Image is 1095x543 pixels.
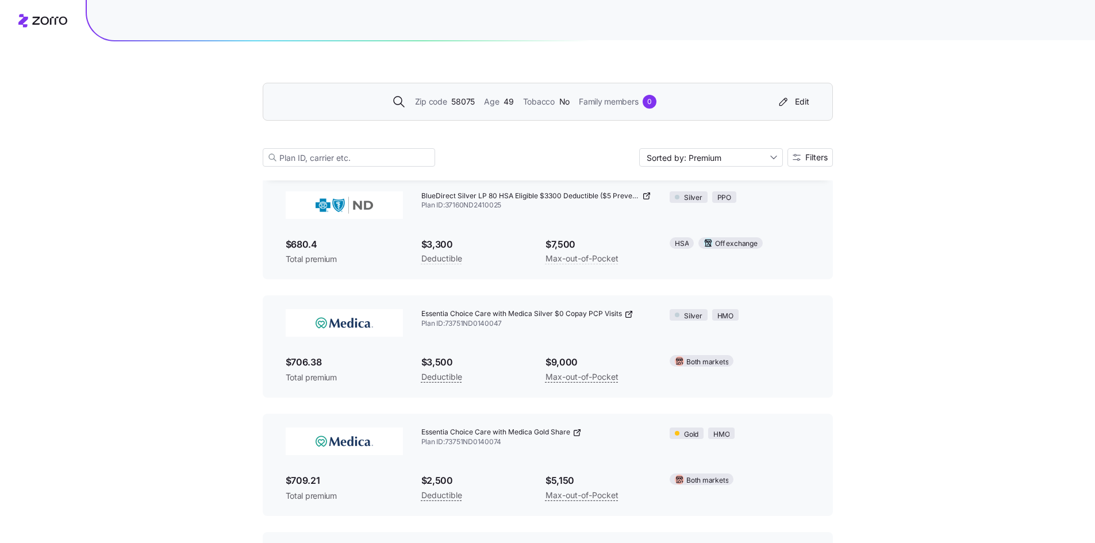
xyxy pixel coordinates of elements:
[421,191,640,201] span: BlueDirect Silver LP 80 HSA Eligible $3300 Deductible ($5 Preventive Drug List)
[777,96,809,107] div: Edit
[263,148,435,167] input: Plan ID, carrier etc.
[717,192,731,203] span: PPO
[421,201,652,210] span: Plan ID: 37160ND2410025
[421,355,527,369] span: $3,500
[675,238,689,249] span: HSA
[715,238,757,249] span: Off exchange
[286,473,403,488] span: $709.21
[545,252,618,265] span: Max-out-of-Pocket
[684,192,702,203] span: Silver
[545,488,618,502] span: Max-out-of-Pocket
[286,428,403,455] img: Medica
[545,370,618,384] span: Max-out-of-Pocket
[421,252,462,265] span: Deductible
[421,428,570,437] span: Essentia Choice Care with Medica Gold Share
[545,355,651,369] span: $9,000
[484,95,499,108] span: Age
[421,237,527,252] span: $3,300
[643,95,656,109] div: 0
[286,355,403,369] span: $706.38
[545,237,651,252] span: $7,500
[717,311,733,322] span: HMO
[415,95,447,108] span: Zip code
[523,95,555,108] span: Tobacco
[504,95,513,108] span: 49
[286,237,403,252] span: $680.4
[805,153,828,161] span: Filters
[686,475,728,486] span: Both markets
[421,309,622,319] span: Essentia Choice Care with Medica Silver $0 Copay PCP Visits
[686,357,728,368] span: Both markets
[684,429,698,440] span: Gold
[421,370,462,384] span: Deductible
[421,473,527,488] span: $2,500
[286,490,403,502] span: Total premium
[286,309,403,337] img: Medica
[713,429,729,440] span: HMO
[286,372,403,383] span: Total premium
[421,319,652,329] span: Plan ID: 73751ND0140047
[421,488,462,502] span: Deductible
[684,311,702,322] span: Silver
[639,148,783,167] input: Sort by
[559,95,570,108] span: No
[286,253,403,265] span: Total premium
[451,95,475,108] span: 58075
[545,473,651,488] span: $5,150
[579,95,638,108] span: Family members
[286,191,403,219] img: BlueCross BlueShield of North Dakota
[772,93,814,111] button: Edit
[787,148,833,167] button: Filters
[421,437,652,447] span: Plan ID: 73751ND0140074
